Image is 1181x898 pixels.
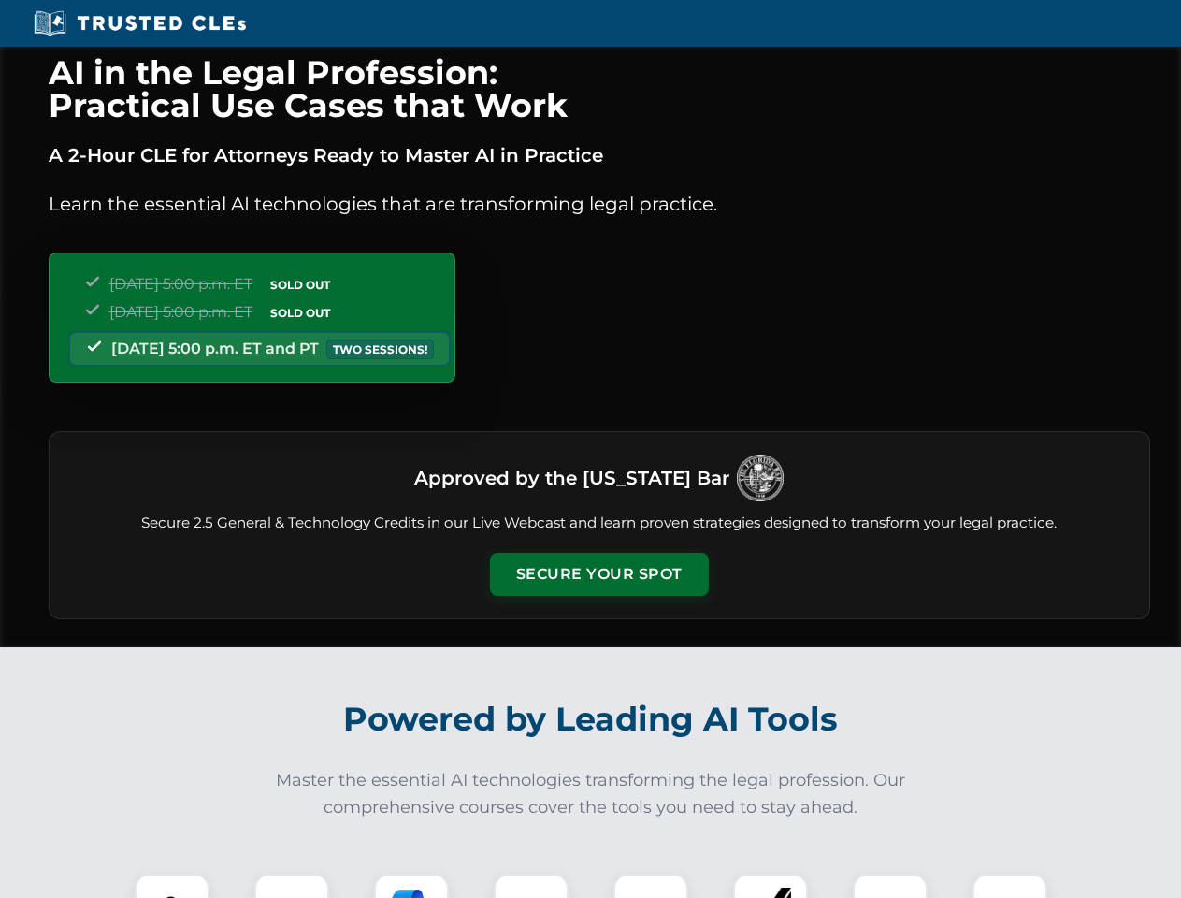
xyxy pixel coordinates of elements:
span: SOLD OUT [264,303,337,323]
h1: AI in the Legal Profession: Practical Use Cases that Work [49,56,1150,122]
button: Secure Your Spot [490,553,709,596]
p: Secure 2.5 General & Technology Credits in our Live Webcast and learn proven strategies designed ... [72,513,1127,534]
span: SOLD OUT [264,275,337,295]
p: A 2-Hour CLE for Attorneys Ready to Master AI in Practice [49,140,1150,170]
img: Trusted CLEs [28,9,252,37]
p: Learn the essential AI technologies that are transforming legal practice. [49,189,1150,219]
p: Master the essential AI technologies transforming the legal profession. Our comprehensive courses... [264,767,918,821]
h2: Powered by Leading AI Tools [73,687,1109,752]
img: Logo [737,455,784,501]
span: [DATE] 5:00 p.m. ET [109,275,252,293]
h3: Approved by the [US_STATE] Bar [414,461,729,495]
span: [DATE] 5:00 p.m. ET [109,303,252,321]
